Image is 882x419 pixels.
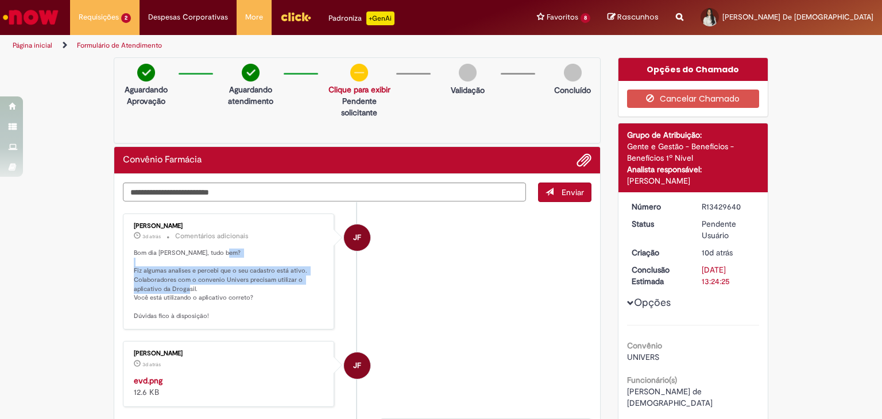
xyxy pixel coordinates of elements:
span: More [245,11,263,23]
dt: Conclusão Estimada [623,264,694,287]
span: [PERSON_NAME] de [DEMOGRAPHIC_DATA] [627,386,713,408]
img: img-circle-grey.png [459,64,477,82]
button: Enviar [538,183,591,202]
ul: Trilhas de página [9,35,579,56]
div: Padroniza [328,11,394,25]
p: Bom dia [PERSON_NAME], tudo bem? Fiz algumas analises e percebi que o seu cadastro está ativo. Co... [134,249,325,321]
a: Página inicial [13,41,52,50]
p: +GenAi [366,11,394,25]
time: 26/08/2025 11:20:51 [142,233,161,240]
p: Validação [451,84,485,96]
time: 26/08/2025 11:20:45 [142,361,161,368]
dt: Status [623,218,694,230]
a: Rascunhos [608,12,659,23]
b: Convênio [627,340,662,351]
p: Pendente solicitante [328,95,390,118]
b: Funcionário(s) [627,375,677,385]
p: Concluído [554,84,591,96]
div: [PERSON_NAME] [134,223,325,230]
dt: Número [623,201,694,212]
div: [PERSON_NAME] [134,350,325,357]
span: [PERSON_NAME] De [DEMOGRAPHIC_DATA] [722,12,873,22]
dt: Criação [623,247,694,258]
div: Analista responsável: [627,164,760,175]
span: 3d atrás [142,233,161,240]
div: Grupo de Atribuição: [627,129,760,141]
div: [PERSON_NAME] [627,175,760,187]
img: ServiceNow [1,6,60,29]
small: Comentários adicionais [175,231,249,241]
span: Requisições [79,11,119,23]
div: Opções do Chamado [618,58,768,81]
div: Jeter Filho [344,224,370,251]
span: UNIVERS [627,352,659,362]
p: Aguardando Aprovação [119,84,173,107]
a: Formulário de Atendimento [77,41,162,50]
img: click_logo_yellow_360x200.png [280,8,311,25]
span: Rascunhos [617,11,659,22]
div: R13429640 [702,201,755,212]
button: Cancelar Chamado [627,90,760,108]
textarea: Digite sua mensagem aqui... [123,183,526,202]
div: [DATE] 13:24:25 [702,264,755,287]
div: 12.6 KB [134,375,325,398]
a: evd.png [134,375,163,386]
div: Jeter Filho [344,352,370,379]
div: 19/08/2025 16:24:23 [702,247,755,258]
span: JF [353,224,361,251]
span: Despesas Corporativas [148,11,228,23]
span: JF [353,352,361,379]
img: check-circle-green.png [137,64,155,82]
span: 3d atrás [142,361,161,368]
span: Enviar [562,187,584,197]
span: Favoritos [547,11,578,23]
span: 10d atrás [702,247,733,258]
div: Pendente Usuário [702,218,755,241]
div: Gente e Gestão - Benefícios - Benefícios 1º Nível [627,141,760,164]
img: check-circle-green.png [242,64,260,82]
span: 8 [581,13,590,23]
p: Aguardando atendimento [223,84,277,107]
img: img-circle-grey.png [564,64,582,82]
span: 2 [121,13,131,23]
time: 19/08/2025 16:24:23 [702,247,733,258]
h2: Convênio Farmácia Histórico de tíquete [123,155,202,165]
a: Clique para exibir [328,84,390,95]
img: circle-minus.png [350,64,368,82]
button: Adicionar anexos [577,153,591,168]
